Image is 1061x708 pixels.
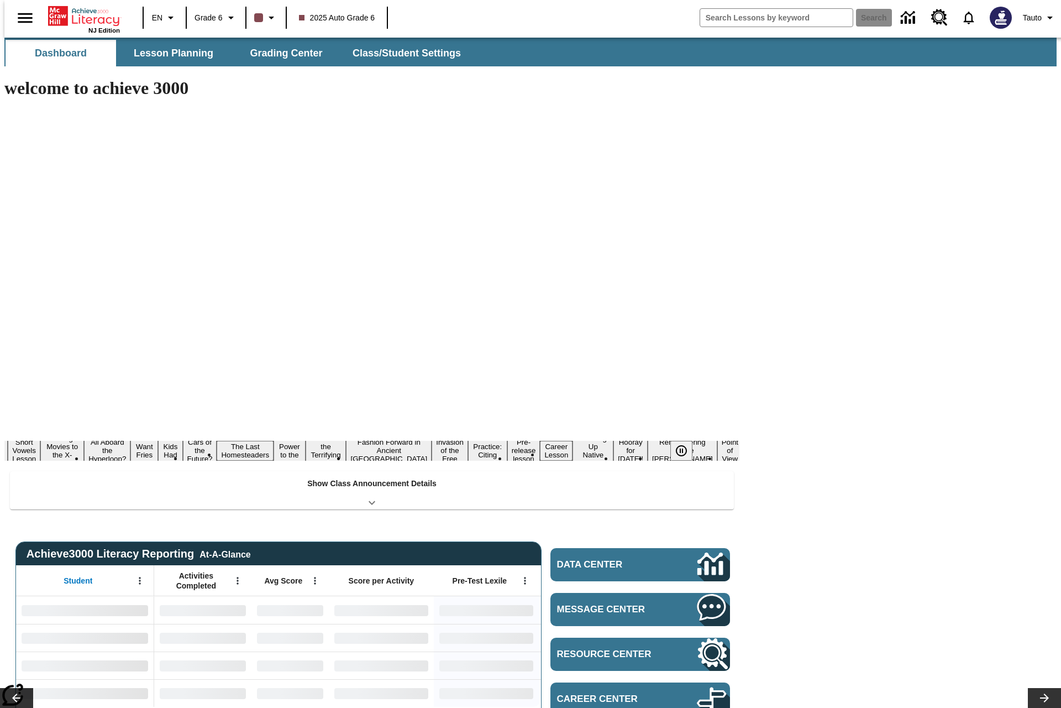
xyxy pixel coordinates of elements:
[1018,8,1061,28] button: Profile/Settings
[183,436,217,465] button: Slide 7 Cars of the Future?
[700,9,853,27] input: search field
[154,679,251,707] div: No Data,
[118,40,229,66] button: Lesson Planning
[349,576,414,586] span: Score per Activity
[925,3,954,33] a: Resource Center, Will open in new tab
[717,436,743,465] button: Slide 19 Point of View
[550,593,730,626] a: Message Center
[154,596,251,624] div: No Data,
[954,3,983,32] a: Notifications
[199,548,250,560] div: At-A-Glance
[670,441,703,461] div: Pause
[147,8,182,28] button: Language: EN, Select a language
[557,559,660,570] span: Data Center
[154,624,251,652] div: No Data,
[1023,12,1042,24] span: Tauto
[507,436,540,465] button: Slide 14 Pre-release lesson
[4,40,471,66] div: SubNavbar
[983,3,1018,32] button: Select a new avatar
[9,2,41,34] button: Open side menu
[894,3,925,33] a: Data Center
[88,27,120,34] span: NJ Edition
[154,652,251,679] div: No Data,
[8,428,40,473] button: Slide 2 CVC Short Vowels Lesson 2
[152,12,162,24] span: EN
[990,7,1012,29] img: Avatar
[468,433,507,469] button: Slide 13 Mixed Practice: Citing Evidence
[48,4,120,34] div: Home
[307,572,323,589] button: Open Menu
[6,40,116,66] button: Dashboard
[251,679,329,707] div: No Data,
[251,596,329,624] div: No Data,
[27,548,251,560] span: Achieve3000 Literacy Reporting
[158,424,182,477] button: Slide 6 Dirty Jobs Kids Had To Do
[540,441,572,461] button: Slide 15 Career Lesson
[132,572,148,589] button: Open Menu
[453,576,507,586] span: Pre-Test Lexile
[307,478,437,490] p: Show Class Announcement Details
[550,638,730,671] a: Resource Center, Will open in new tab
[557,649,664,660] span: Resource Center
[557,604,664,615] span: Message Center
[190,8,242,28] button: Grade: Grade 6, Select a grade
[264,576,302,586] span: Avg Score
[572,433,613,469] button: Slide 16 Cooking Up Native Traditions
[648,436,717,465] button: Slide 18 Remembering Justice O'Connor
[4,78,739,98] h1: welcome to achieve 3000
[432,428,468,473] button: Slide 12 The Invasion of the Free CD
[550,548,730,581] a: Data Center
[160,571,233,591] span: Activities Completed
[274,433,306,469] button: Slide 9 Solar Power to the People
[670,441,692,461] button: Pause
[557,694,664,705] span: Career Center
[130,424,158,477] button: Slide 5 Do You Want Fries With That?
[299,12,375,24] span: 2025 Auto Grade 6
[306,433,346,469] button: Slide 10 Attack of the Terrifying Tomatoes
[517,572,533,589] button: Open Menu
[613,436,648,465] button: Slide 17 Hooray for Constitution Day!
[250,8,282,28] button: Class color is dark brown. Change class color
[229,572,246,589] button: Open Menu
[48,5,120,27] a: Home
[344,40,470,66] button: Class/Student Settings
[64,576,92,586] span: Student
[217,441,274,461] button: Slide 8 The Last Homesteaders
[40,433,84,469] button: Slide 3 Taking Movies to the X-Dimension
[346,436,432,465] button: Slide 11 Fashion Forward in Ancient Rome
[251,624,329,652] div: No Data,
[4,38,1057,66] div: SubNavbar
[231,40,342,66] button: Grading Center
[251,652,329,679] div: No Data,
[195,12,223,24] span: Grade 6
[1028,688,1061,708] button: Lesson carousel, Next
[84,436,130,465] button: Slide 4 All Aboard the Hyperloop?
[10,471,734,509] div: Show Class Announcement Details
